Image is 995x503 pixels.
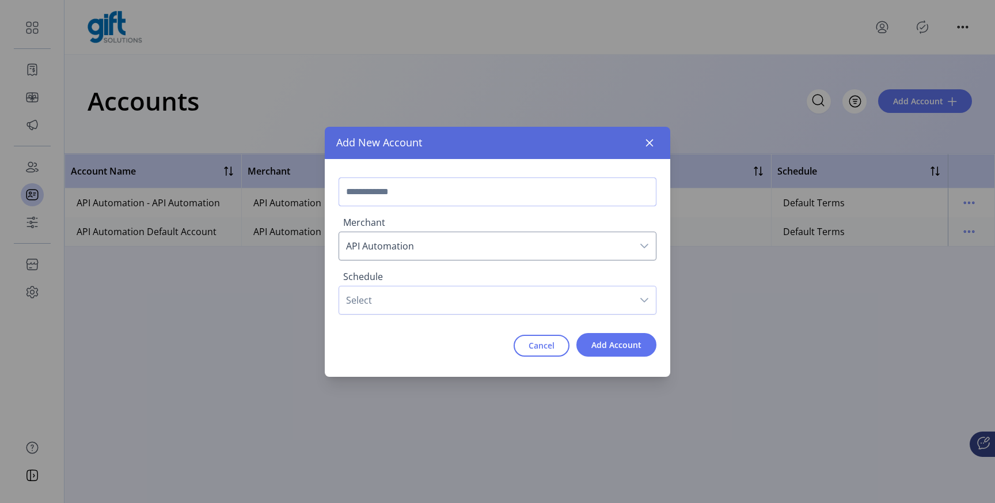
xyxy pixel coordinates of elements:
[633,286,656,314] div: dropdown trigger
[336,135,422,150] span: Add New Account
[339,270,656,283] label: Schedule
[514,335,569,357] button: Cancel
[576,333,656,357] button: Add Account
[339,215,656,229] label: Merchant
[339,286,633,314] span: Select
[633,232,656,260] div: dropdown trigger
[339,232,633,260] span: API Automation
[529,339,555,351] span: Cancel
[591,339,641,351] span: Add Account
